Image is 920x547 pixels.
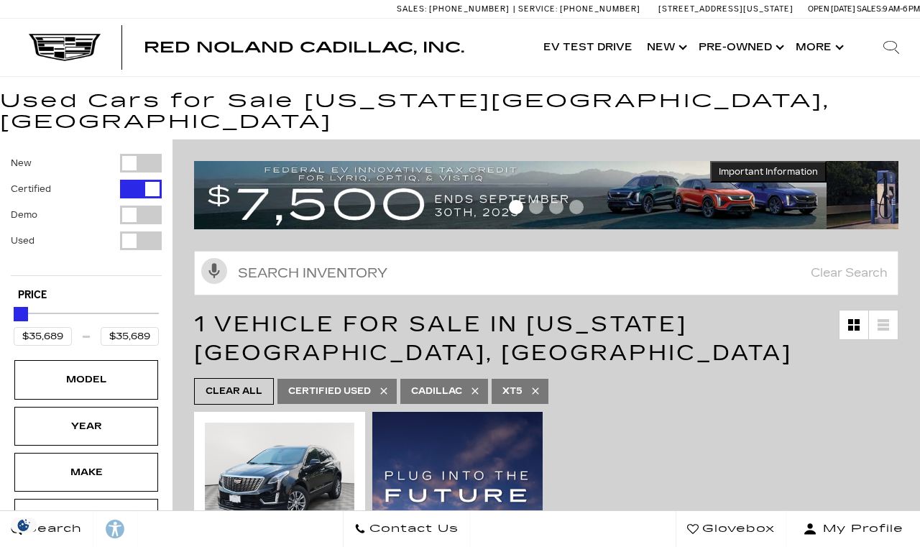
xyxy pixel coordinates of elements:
[786,511,920,547] button: Open user profile menu
[101,327,159,346] input: Maximum
[549,200,563,214] span: Go to slide 3
[343,511,470,547] a: Contact Us
[569,200,584,214] span: Go to slide 4
[411,382,462,400] span: Cadillac
[205,423,354,535] img: 2022 Cadillac XT5 Premium Luxury
[11,234,34,248] label: Used
[7,518,40,533] section: Click to Open Cookie Consent Modal
[14,499,158,538] div: MileageMileage
[14,307,28,321] div: Maximum Price
[14,302,159,346] div: Price
[194,161,827,229] img: vrp-tax-ending-august-version
[194,311,792,366] span: 1 Vehicle for Sale in [US_STATE][GEOGRAPHIC_DATA], [GEOGRAPHIC_DATA]
[536,19,640,76] a: EV Test Drive
[14,327,72,346] input: Minimum
[710,161,827,183] button: Important Information
[857,4,883,14] span: Sales:
[22,519,82,539] span: Search
[14,407,158,446] div: YearYear
[144,39,464,56] span: Red Noland Cadillac, Inc.
[397,5,513,13] a: Sales: [PHONE_NUMBER]
[883,4,920,14] span: 9 AM-6 PM
[529,200,543,214] span: Go to slide 2
[788,19,848,76] button: More
[366,519,459,539] span: Contact Us
[429,4,510,14] span: [PHONE_NUMBER]
[658,4,793,14] a: [STREET_ADDRESS][US_STATE]
[50,372,122,387] div: Model
[691,19,788,76] a: Pre-Owned
[817,519,903,539] span: My Profile
[397,4,427,14] span: Sales:
[699,519,775,539] span: Glovebox
[201,258,227,284] svg: Click to toggle on voice search
[640,19,691,76] a: New
[509,200,523,214] span: Go to slide 1
[29,34,101,61] img: Cadillac Dark Logo with Cadillac White Text
[11,182,51,196] label: Certified
[513,5,644,13] a: Service: [PHONE_NUMBER]
[676,511,786,547] a: Glovebox
[560,4,640,14] span: [PHONE_NUMBER]
[18,289,155,302] h5: Price
[11,154,162,275] div: Filter by Vehicle Type
[518,4,558,14] span: Service:
[50,418,122,434] div: Year
[719,166,818,178] span: Important Information
[7,518,40,533] img: Opt-Out Icon
[11,208,37,222] label: Demo
[11,156,32,170] label: New
[206,382,262,400] span: Clear All
[14,360,158,399] div: ModelModel
[50,464,122,480] div: Make
[502,382,523,400] span: XT5
[14,453,158,492] div: MakeMake
[194,251,898,295] input: Search Inventory
[288,382,371,400] span: Certified Used
[808,4,855,14] span: Open [DATE]
[144,40,464,55] a: Red Noland Cadillac, Inc.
